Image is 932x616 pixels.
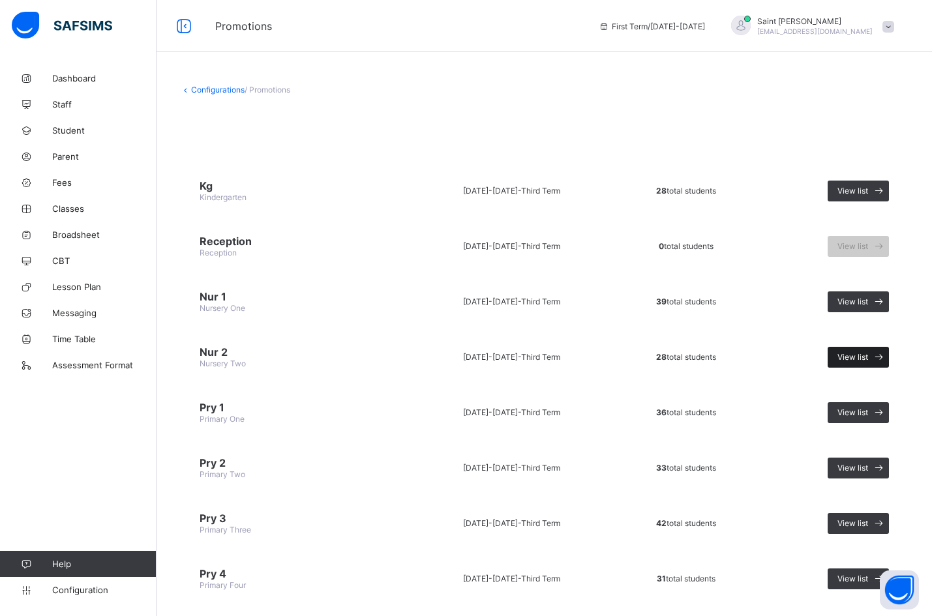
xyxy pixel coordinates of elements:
span: Pry 4 [200,567,391,580]
span: View list [837,574,868,583]
b: 39 [656,297,667,306]
span: [DATE]-[DATE] - [463,352,521,362]
span: View list [837,463,868,473]
span: Time Table [52,334,157,344]
span: [EMAIL_ADDRESS][DOMAIN_NAME] [757,27,873,35]
span: total students [656,186,716,196]
button: Open asap [880,570,919,609]
span: [DATE]-[DATE] - [463,463,521,473]
span: Third Term [521,574,560,583]
span: Staff [52,99,157,110]
span: total students [656,297,716,306]
span: Pry 1 [200,401,391,414]
span: total students [656,352,716,362]
span: View list [837,241,868,251]
span: total students [657,574,715,583]
span: Configuration [52,585,156,595]
span: total students [656,518,716,528]
span: Saint [PERSON_NAME] [757,16,873,26]
span: View list [837,518,868,528]
span: Third Term [521,186,560,196]
b: 0 [659,241,664,251]
span: View list [837,186,868,196]
b: 31 [657,574,666,583]
span: Third Term [521,518,560,528]
span: Kindergarten [200,192,247,202]
span: Nursery Two [200,359,246,368]
span: [DATE]-[DATE] - [463,574,521,583]
span: Third Term [521,297,560,306]
span: Kg [200,179,391,192]
a: Configurations [191,85,245,95]
span: Primary Two [200,469,245,479]
span: total students [656,407,716,417]
span: Primary Three [200,525,251,535]
span: Assessment Format [52,360,157,370]
span: Student [52,125,157,136]
span: Third Term [521,463,560,473]
span: Lesson Plan [52,282,157,292]
span: Parent [52,151,157,162]
span: Nursery One [200,303,245,313]
img: safsims [12,12,112,39]
span: Nur 1 [200,290,391,303]
span: Primary Four [200,580,246,590]
span: Third Term [521,352,560,362]
span: Third Term [521,407,560,417]
span: Pry 2 [200,456,391,469]
span: total students [656,463,716,473]
span: Help [52,559,156,569]
span: Pry 3 [200,512,391,525]
div: SaintPaul II [718,16,901,37]
b: 42 [656,518,667,528]
span: Reception [200,248,237,257]
b: 36 [656,407,667,417]
span: [DATE]-[DATE] - [463,297,521,306]
span: Broadsheet [52,229,157,240]
span: Third Term [521,241,560,251]
span: Primary One [200,414,245,424]
span: Fees [52,177,157,188]
span: / Promotions [245,85,290,95]
span: Nur 2 [200,345,391,359]
span: session/term information [599,22,705,31]
span: total students [659,241,714,251]
span: Promotions [215,20,579,33]
span: View list [837,407,868,417]
b: 28 [656,352,667,362]
span: [DATE]-[DATE] - [463,518,521,528]
span: [DATE]-[DATE] - [463,407,521,417]
span: Reception [200,235,391,248]
b: 33 [656,463,667,473]
span: CBT [52,256,157,266]
span: Messaging [52,308,157,318]
span: Dashboard [52,73,157,83]
span: [DATE]-[DATE] - [463,241,521,251]
span: [DATE]-[DATE] - [463,186,521,196]
span: View list [837,352,868,362]
span: Classes [52,203,157,214]
b: 28 [656,186,667,196]
span: View list [837,297,868,306]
